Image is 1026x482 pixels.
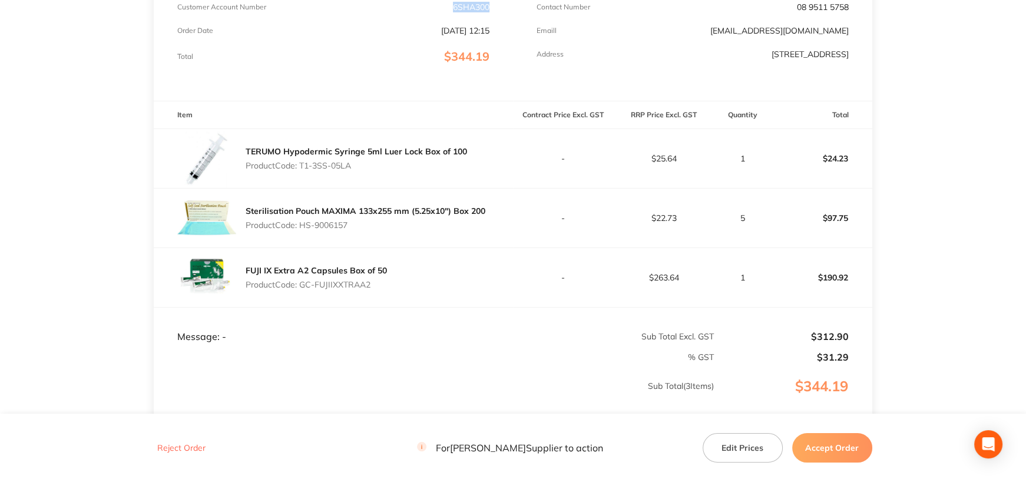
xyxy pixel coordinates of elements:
[246,265,387,276] a: FUJI IX Extra A2 Capsules Box of 50
[797,2,849,12] p: 08 9511 5758
[177,189,236,247] img: bjB2ZnlsYg
[177,129,236,188] img: ODFlMThxeg
[537,3,590,11] p: Contact Number
[974,430,1002,458] div: Open Intercom Messenger
[514,154,613,163] p: -
[177,3,266,11] p: Customer Account Number
[614,213,714,223] p: $22.73
[772,101,872,129] th: Total
[154,101,513,129] th: Item
[154,443,209,454] button: Reject Order
[792,433,872,463] button: Accept Order
[714,154,771,163] p: 1
[772,144,872,173] p: $24.23
[177,27,213,35] p: Order Date
[513,101,614,129] th: Contract Price Excl. GST
[714,331,848,342] p: $312.90
[714,352,848,362] p: $31.29
[177,52,193,61] p: Total
[246,146,467,157] a: TERUMO Hypodermic Syringe 5ml Luer Lock Box of 100
[772,263,872,292] p: $190.92
[441,26,489,35] p: [DATE] 12:15
[614,273,714,282] p: $263.64
[703,433,783,463] button: Edit Prices
[154,381,713,414] p: Sub Total ( 3 Items)
[714,273,771,282] p: 1
[714,213,771,223] p: 5
[614,154,714,163] p: $25.64
[714,378,871,418] p: $344.19
[417,443,603,454] p: For [PERSON_NAME] Supplier to action
[537,50,564,58] p: Address
[710,25,849,36] a: [EMAIL_ADDRESS][DOMAIN_NAME]
[246,280,387,289] p: Product Code: GC-FUJIIXXTRAA2
[614,101,714,129] th: RRP Price Excl. GST
[514,332,713,341] p: Sub Total Excl. GST
[177,248,236,307] img: Z2Rua2V1bQ
[514,273,613,282] p: -
[246,206,485,216] a: Sterilisation Pouch MAXIMA 133x255 mm (5.25x10") Box 200
[154,352,713,362] p: % GST
[154,307,513,342] td: Message: -
[772,204,872,232] p: $97.75
[772,49,849,59] p: [STREET_ADDRESS]
[514,213,613,223] p: -
[537,27,557,35] p: Emaill
[714,101,772,129] th: Quantity
[246,161,467,170] p: Product Code: T1-3SS-05LA
[444,49,489,64] span: $344.19
[453,2,489,12] p: 6SHA300
[246,220,485,230] p: Product Code: HS-9006157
